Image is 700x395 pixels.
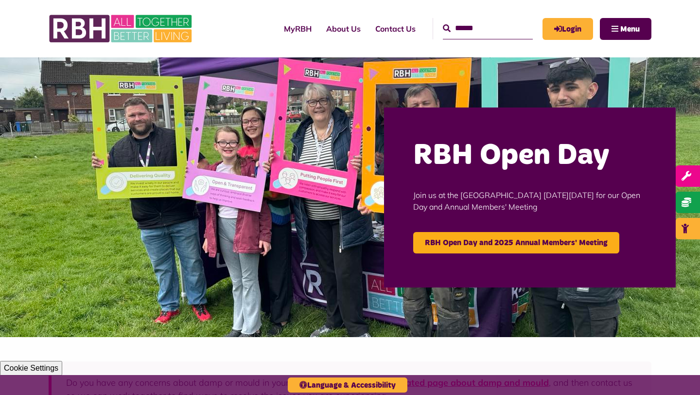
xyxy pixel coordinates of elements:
[542,18,593,40] a: MyRBH
[656,351,700,395] iframe: Netcall Web Assistant for live chat
[413,232,619,253] a: RBH Open Day and 2025 Annual Members' Meeting
[277,16,319,42] a: MyRBH
[413,137,647,175] h2: RBH Open Day
[319,16,368,42] a: About Us
[288,377,407,393] button: Language & Accessibility
[620,25,640,33] span: Menu
[600,18,651,40] button: Navigation
[49,10,194,48] img: RBH
[413,175,647,227] p: Join us at the [GEOGRAPHIC_DATA] [DATE][DATE] for our Open Day and Annual Members' Meeting
[368,16,423,42] a: Contact Us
